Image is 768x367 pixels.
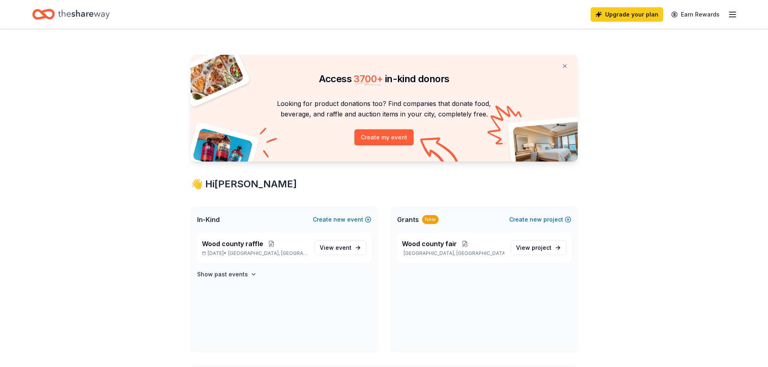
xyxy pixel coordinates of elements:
h4: Show past events [197,270,248,279]
img: Curvy arrow [420,137,460,168]
span: [GEOGRAPHIC_DATA], [GEOGRAPHIC_DATA] [228,250,308,257]
p: [GEOGRAPHIC_DATA], [GEOGRAPHIC_DATA] [402,250,504,257]
div: 👋 Hi [PERSON_NAME] [191,178,578,191]
img: Pizza [181,50,244,102]
span: Wood county fair [402,239,457,249]
span: new [333,215,345,224]
a: View event [314,241,366,255]
span: project [532,244,552,251]
span: View [516,243,552,253]
span: Wood county raffle [202,239,263,249]
p: Looking for product donations too? Find companies that donate food, beverage, and raffle and auct... [200,98,568,120]
button: Create my event [354,129,414,145]
button: Createnewproject [509,215,571,224]
a: View project [511,241,566,255]
a: Home [32,5,110,24]
p: [DATE] • [202,250,308,257]
button: Show past events [197,270,257,279]
a: Upgrade your plan [591,7,663,22]
span: In-Kind [197,215,220,224]
span: View [320,243,352,253]
span: Access in-kind donors [319,73,450,85]
button: Createnewevent [313,215,371,224]
a: Earn Rewards [666,7,724,22]
span: Grants [397,215,419,224]
span: 3700 + [354,73,383,85]
div: New [422,215,439,224]
span: event [335,244,352,251]
span: new [530,215,542,224]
